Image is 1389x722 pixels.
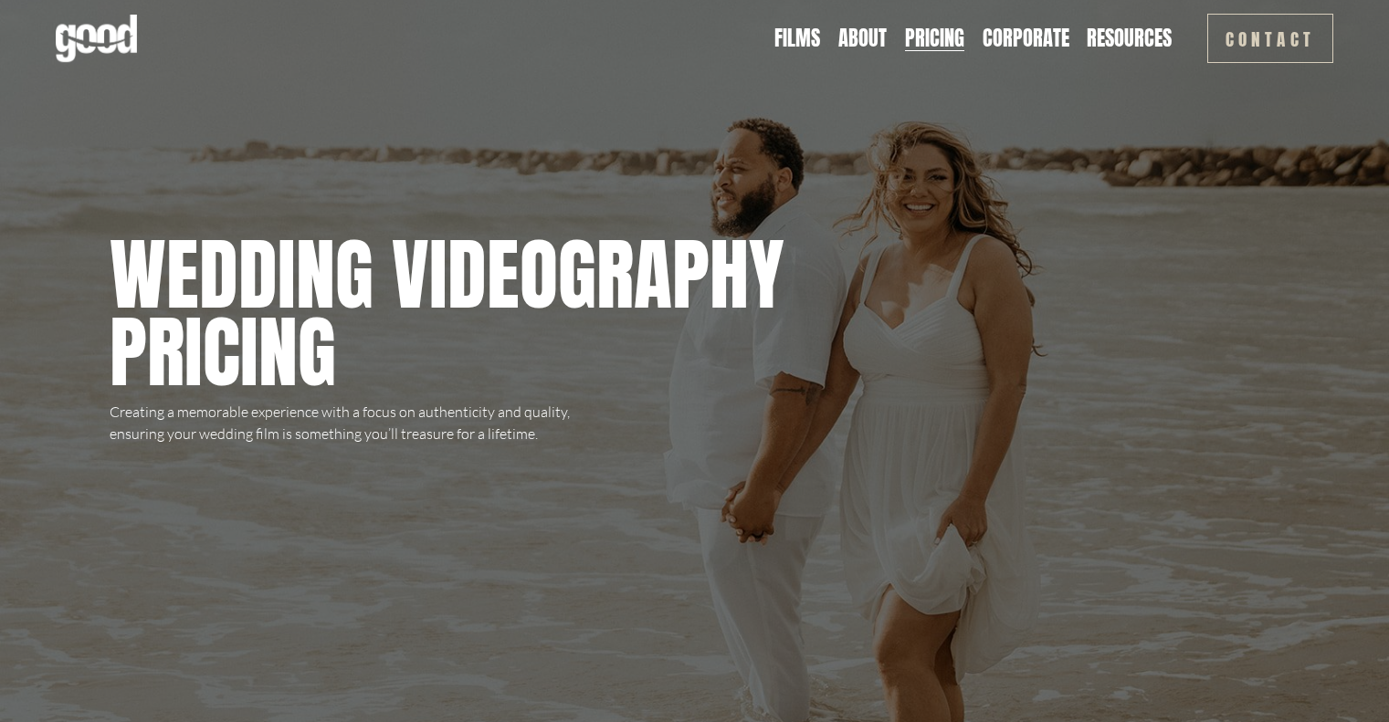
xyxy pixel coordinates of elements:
[905,25,964,53] a: Pricing
[56,15,137,62] img: Good Feeling Films
[774,25,820,53] a: Films
[1087,26,1172,51] span: Resources
[838,25,887,53] a: About
[983,25,1069,53] a: Corporate
[110,401,583,445] p: Creating a memorable experience with a focus on authenticity and quality, ensuring your wedding f...
[1207,14,1334,63] a: Contact
[110,235,904,392] h1: Wedding videography pricing
[1087,25,1172,53] a: folder dropdown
